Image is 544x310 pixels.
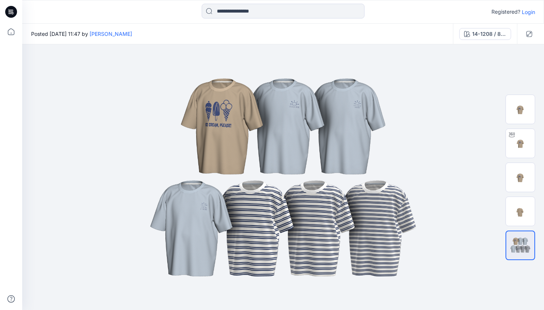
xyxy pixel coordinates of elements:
img: Turntable [506,129,535,158]
p: Registered? [491,7,520,16]
span: Posted [DATE] 11:47 by [31,30,132,38]
img: Preview [506,95,535,124]
p: Login [522,8,535,16]
img: Front [506,163,535,192]
a: [PERSON_NAME] [90,31,132,37]
div: 14-1208 / 8159-00 [472,30,506,38]
img: eyJhbGciOiJIUzI1NiIsImtpZCI6IjAiLCJzbHQiOiJzZXMiLCJ0eXAiOiJKV1QifQ.eyJkYXRhIjp7InR5cGUiOiJzdG9yYW... [98,67,468,288]
img: All colorways [506,237,534,254]
img: Back [506,197,535,226]
button: 14-1208 / 8159-00 [459,28,511,40]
